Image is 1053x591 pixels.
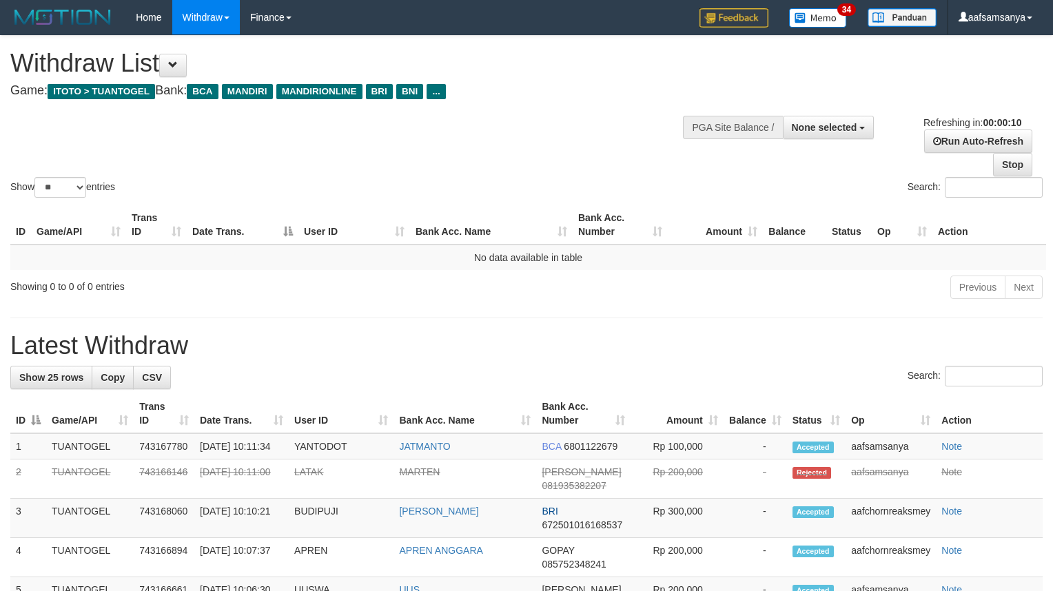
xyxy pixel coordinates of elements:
a: Note [941,466,962,477]
td: Rp 200,000 [631,459,724,499]
th: Bank Acc. Name: activate to sort column ascending [393,394,536,433]
th: Status [826,205,872,245]
label: Show entries [10,177,115,198]
td: [DATE] 10:10:21 [194,499,289,538]
label: Search: [908,366,1043,386]
th: User ID: activate to sort column ascending [298,205,410,245]
td: TUANTOGEL [46,538,134,577]
span: Show 25 rows [19,372,83,383]
span: MANDIRIONLINE [276,84,362,99]
span: ITOTO > TUANTOGEL [48,84,155,99]
td: LATAK [289,459,393,499]
span: Copy 081935382207 to clipboard [542,480,606,491]
span: Accepted [793,442,834,453]
td: Rp 200,000 [631,538,724,577]
button: None selected [783,116,875,139]
th: Amount: activate to sort column ascending [631,394,724,433]
td: aafchornreaksmey [846,499,936,538]
a: Previous [950,276,1005,299]
a: MARTEN [399,466,440,477]
th: Date Trans.: activate to sort column descending [187,205,298,245]
td: aafsamsanya [846,459,936,499]
h1: Withdraw List [10,50,688,77]
th: User ID: activate to sort column ascending [289,394,393,433]
th: Bank Acc. Number: activate to sort column ascending [536,394,631,433]
td: 1 [10,433,46,459]
a: APREN ANGGARA [399,545,482,556]
img: Feedback.jpg [699,8,768,28]
a: Stop [993,153,1032,176]
th: Date Trans.: activate to sort column ascending [194,394,289,433]
strong: 00:00:10 [983,117,1021,128]
span: MANDIRI [222,84,273,99]
th: Game/API: activate to sort column ascending [46,394,134,433]
input: Search: [945,177,1043,198]
th: Amount: activate to sort column ascending [668,205,763,245]
th: Trans ID: activate to sort column ascending [126,205,187,245]
span: Copy 085752348241 to clipboard [542,559,606,570]
img: MOTION_logo.png [10,7,115,28]
label: Search: [908,177,1043,198]
span: BRI [542,506,558,517]
td: 743166146 [134,459,194,499]
span: None selected [792,122,857,133]
span: Copy 672501016168537 to clipboard [542,519,622,530]
td: 743168060 [134,499,194,538]
div: Showing 0 to 0 of 0 entries [10,274,429,293]
td: 3 [10,499,46,538]
span: 34 [837,3,856,16]
a: [PERSON_NAME] [399,506,478,517]
td: 743167780 [134,433,194,459]
select: Showentries [34,177,86,198]
td: [DATE] 10:11:34 [194,433,289,459]
span: Rejected [793,467,831,479]
td: [DATE] 10:11:00 [194,459,289,499]
h1: Latest Withdraw [10,332,1043,360]
th: Bank Acc. Name: activate to sort column ascending [410,205,573,245]
td: aafsamsanya [846,433,936,459]
span: BNI [396,84,423,99]
a: Note [941,506,962,517]
span: ... [427,84,445,99]
th: ID [10,205,31,245]
span: GOPAY [542,545,574,556]
td: BUDIPUJI [289,499,393,538]
span: BRI [366,84,393,99]
th: Op: activate to sort column ascending [846,394,936,433]
a: Note [941,441,962,452]
img: panduan.png [868,8,937,27]
th: Action [936,394,1043,433]
td: - [724,459,787,499]
a: Copy [92,366,134,389]
span: Copy [101,372,125,383]
td: - [724,499,787,538]
td: Rp 100,000 [631,433,724,459]
td: TUANTOGEL [46,433,134,459]
td: aafchornreaksmey [846,538,936,577]
a: Show 25 rows [10,366,92,389]
th: Op: activate to sort column ascending [872,205,932,245]
img: Button%20Memo.svg [789,8,847,28]
td: TUANTOGEL [46,459,134,499]
th: Bank Acc. Number: activate to sort column ascending [573,205,668,245]
td: Rp 300,000 [631,499,724,538]
a: JATMANTO [399,441,450,452]
td: [DATE] 10:07:37 [194,538,289,577]
td: 2 [10,459,46,499]
a: CSV [133,366,171,389]
th: Game/API: activate to sort column ascending [31,205,126,245]
span: Copy 6801122679 to clipboard [564,441,617,452]
span: [PERSON_NAME] [542,466,621,477]
span: CSV [142,372,162,383]
a: Note [941,545,962,556]
td: No data available in table [10,245,1046,270]
span: BCA [542,441,561,452]
td: TUANTOGEL [46,499,134,538]
th: Balance [763,205,826,245]
td: YANTODOT [289,433,393,459]
span: BCA [187,84,218,99]
span: Refreshing in: [923,117,1021,128]
th: ID: activate to sort column descending [10,394,46,433]
h4: Game: Bank: [10,84,688,98]
th: Trans ID: activate to sort column ascending [134,394,194,433]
